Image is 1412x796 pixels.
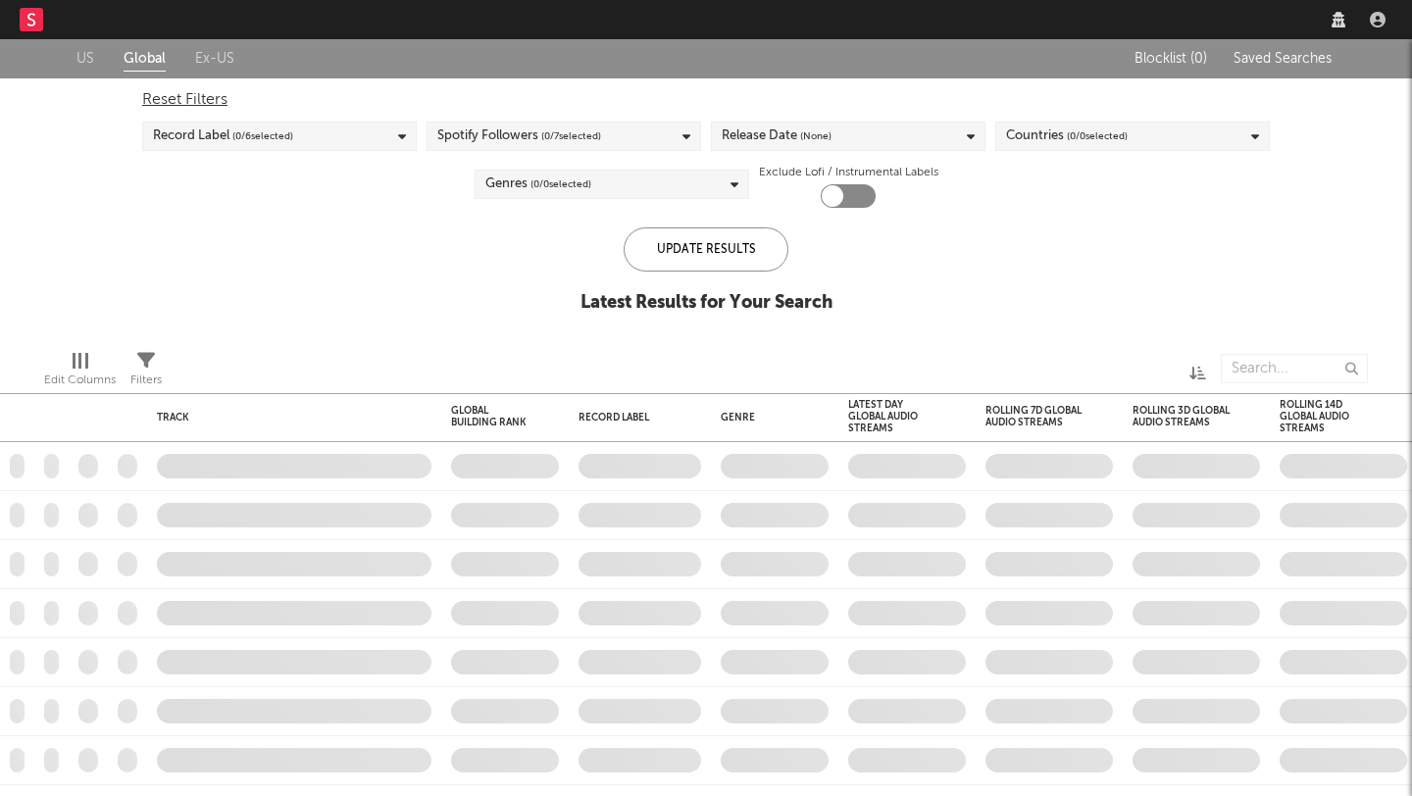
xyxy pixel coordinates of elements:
div: Global Building Rank [451,405,529,428]
div: Spotify Followers [437,124,601,148]
a: Global [124,47,166,72]
div: Edit Columns [44,344,116,401]
span: ( 0 / 7 selected) [541,124,601,148]
div: Filters [130,369,162,392]
label: Exclude Lofi / Instrumental Labels [759,161,938,184]
div: Genre [721,412,819,423]
span: Saved Searches [1234,52,1336,66]
div: Genres [485,173,591,196]
div: Record Label [153,124,293,148]
span: ( 0 / 0 selected) [1067,124,1128,148]
div: Reset Filters [142,88,1270,112]
input: Search... [1221,354,1368,383]
a: US [76,47,94,72]
div: Filters [130,344,162,401]
div: Latest Results for Your Search [580,291,832,315]
div: Update Results [624,227,788,272]
div: Latest Day Global Audio Streams [848,399,936,434]
span: (None) [800,124,832,148]
span: ( 0 ) [1190,52,1207,66]
a: Ex-US [195,47,234,72]
div: Rolling 3D Global Audio Streams [1133,405,1231,428]
span: ( 0 / 0 selected) [530,173,591,196]
button: Saved Searches [1228,51,1336,67]
div: Countries [1006,124,1128,148]
div: Rolling 7D Global Audio Streams [985,405,1084,428]
div: Track [157,412,422,423]
span: ( 0 / 6 selected) [232,124,293,148]
div: Record Label [579,412,672,423]
div: Rolling 14D Global Audio Streams [1280,399,1378,434]
span: Blocklist [1135,52,1207,66]
div: Release Date [722,124,832,148]
div: Edit Columns [44,369,116,392]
